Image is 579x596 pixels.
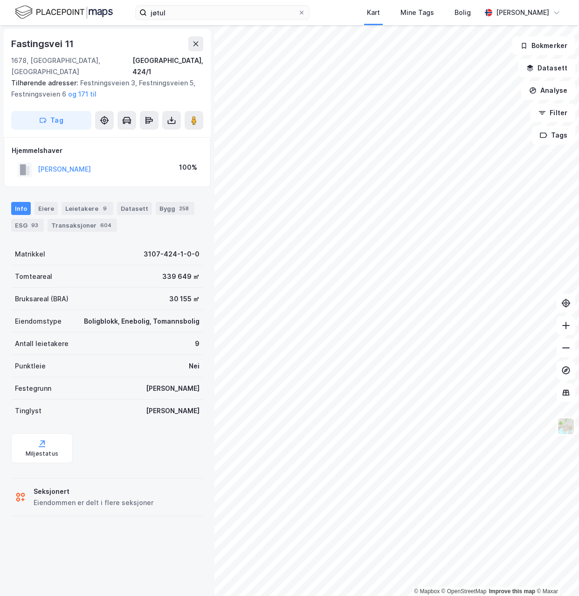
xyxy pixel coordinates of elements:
[15,249,45,260] div: Matrikkel
[455,7,471,18] div: Bolig
[414,588,440,595] a: Mapbox
[169,293,200,305] div: 30 155 ㎡
[15,405,41,416] div: Tinglyst
[15,338,69,349] div: Antall leietakere
[62,202,113,215] div: Leietakere
[179,162,197,173] div: 100%
[400,7,434,18] div: Mine Tags
[144,249,200,260] div: 3107-424-1-0-0
[521,81,575,100] button: Analyse
[48,219,117,232] div: Transaksjoner
[557,417,575,435] img: Z
[11,36,76,51] div: Fastingsvei 11
[15,271,52,282] div: Tomteareal
[177,204,191,213] div: 258
[367,7,380,18] div: Kart
[147,6,298,20] input: Søk på adresse, matrikkel, gårdeiere, leietakere eller personer
[11,77,196,100] div: Festningsveien 3, Festningsveien 5, Festningsveien 6
[162,271,200,282] div: 339 649 ㎡
[11,202,31,215] div: Info
[441,588,487,595] a: OpenStreetMap
[512,36,575,55] button: Bokmerker
[146,383,200,394] div: [PERSON_NAME]
[11,79,80,87] span: Tilhørende adresser:
[29,221,40,230] div: 93
[117,202,152,215] div: Datasett
[532,126,575,145] button: Tags
[195,338,200,349] div: 9
[156,202,194,215] div: Bygg
[15,360,46,372] div: Punktleie
[518,59,575,77] button: Datasett
[34,486,153,497] div: Seksjonert
[34,497,153,508] div: Eiendommen er delt i flere seksjoner
[532,551,579,596] iframe: Chat Widget
[496,7,549,18] div: [PERSON_NAME]
[12,145,203,156] div: Hjemmelshaver
[15,383,51,394] div: Festegrunn
[489,588,535,595] a: Improve this map
[15,4,113,21] img: logo.f888ab2527a4732fd821a326f86c7f29.svg
[15,316,62,327] div: Eiendomstype
[84,316,200,327] div: Boligblokk, Enebolig, Tomannsbolig
[11,55,132,77] div: 1678, [GEOGRAPHIC_DATA], [GEOGRAPHIC_DATA]
[26,450,58,457] div: Miljøstatus
[98,221,113,230] div: 604
[34,202,58,215] div: Eiere
[11,111,91,130] button: Tag
[146,405,200,416] div: [PERSON_NAME]
[132,55,203,77] div: [GEOGRAPHIC_DATA], 424/1
[11,219,44,232] div: ESG
[100,204,110,213] div: 9
[531,104,575,122] button: Filter
[189,360,200,372] div: Nei
[15,293,69,305] div: Bruksareal (BRA)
